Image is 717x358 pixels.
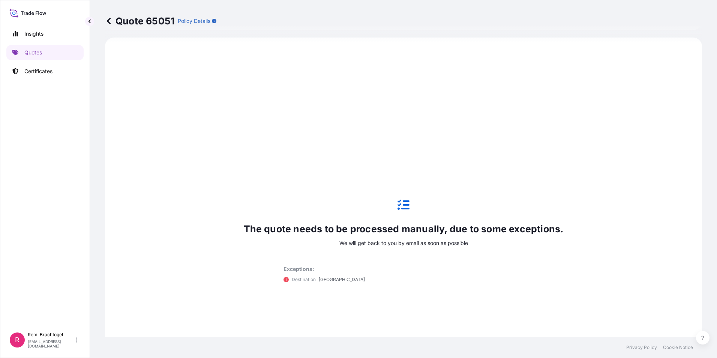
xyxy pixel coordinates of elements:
a: Certificates [6,64,84,79]
a: Quotes [6,45,84,60]
p: Destination [292,276,316,283]
p: [EMAIL_ADDRESS][DOMAIN_NAME] [28,339,74,348]
p: Exceptions: [283,265,523,273]
p: Policy Details [178,17,210,25]
p: Remi Brachfogel [28,332,74,338]
p: Certificates [24,68,52,75]
a: Privacy Policy [626,344,657,350]
p: We will get back to you by email as soon as possible [339,239,468,247]
p: [GEOGRAPHIC_DATA] [319,276,365,283]
a: Cookie Notice [663,344,693,350]
p: Quote 65051 [105,15,175,27]
span: R [15,336,19,344]
a: Insights [6,26,84,41]
p: The quote needs to be processed manually, due to some exceptions. [244,223,564,235]
p: Quotes [24,49,42,56]
p: Insights [24,30,43,38]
